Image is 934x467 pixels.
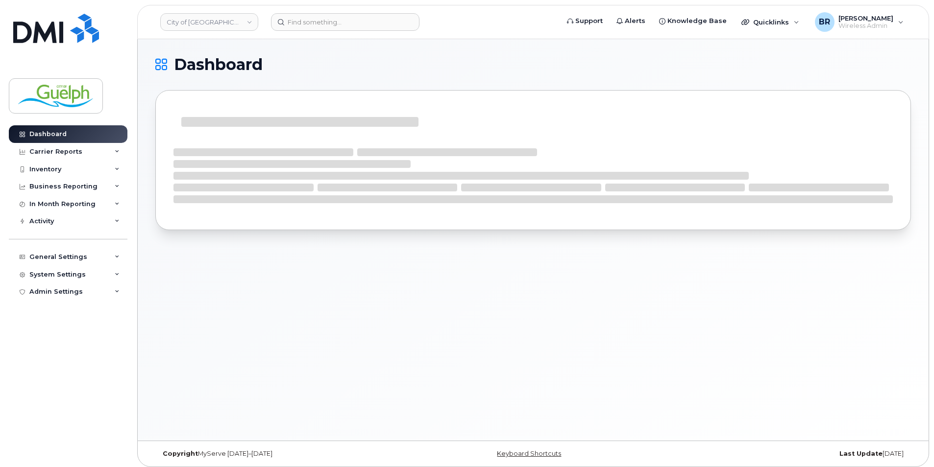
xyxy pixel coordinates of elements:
div: MyServe [DATE]–[DATE] [155,450,407,458]
strong: Last Update [839,450,883,457]
span: Dashboard [174,57,263,72]
strong: Copyright [163,450,198,457]
div: [DATE] [659,450,911,458]
a: Keyboard Shortcuts [497,450,561,457]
